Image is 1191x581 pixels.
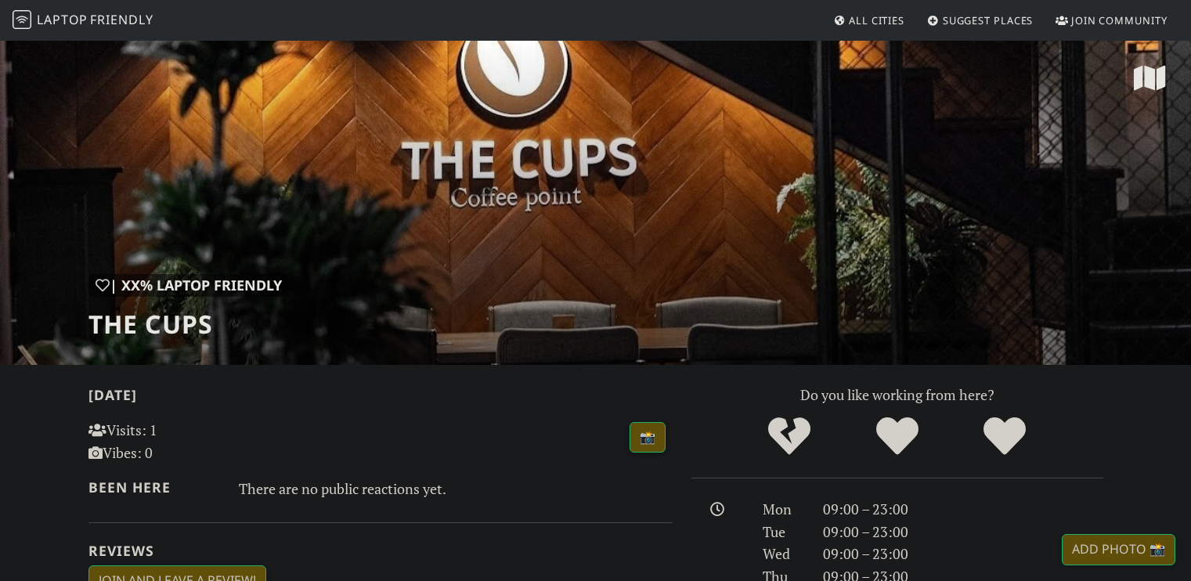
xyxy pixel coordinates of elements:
div: No [735,415,843,458]
div: 09:00 – 23:00 [814,543,1113,565]
span: All Cities [849,13,904,27]
span: Join Community [1071,13,1168,27]
div: Mon [753,498,813,521]
div: There are no public reactions yet. [239,476,673,501]
div: Tue [753,521,813,543]
div: | XX% Laptop Friendly [88,274,289,297]
div: Wed [753,543,813,565]
a: 📸 [630,422,666,453]
a: Add Photo 📸 [1062,534,1175,565]
div: Definitely! [951,415,1059,458]
p: Visits: 1 Vibes: 0 [88,419,271,464]
a: All Cities [827,6,911,34]
a: LaptopFriendly LaptopFriendly [13,7,153,34]
a: Suggest Places [921,6,1040,34]
p: Do you like working from here? [691,384,1103,406]
span: Laptop [37,11,88,28]
h2: Reviews [88,543,673,559]
div: Yes [843,415,951,458]
img: LaptopFriendly [13,10,31,29]
a: Join Community [1049,6,1174,34]
h2: Been here [88,479,221,496]
span: Suggest Places [943,13,1034,27]
div: 09:00 – 23:00 [814,521,1113,543]
h1: The Cups [88,309,289,339]
div: 09:00 – 23:00 [814,498,1113,521]
span: Friendly [90,11,153,28]
h2: [DATE] [88,387,673,410]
